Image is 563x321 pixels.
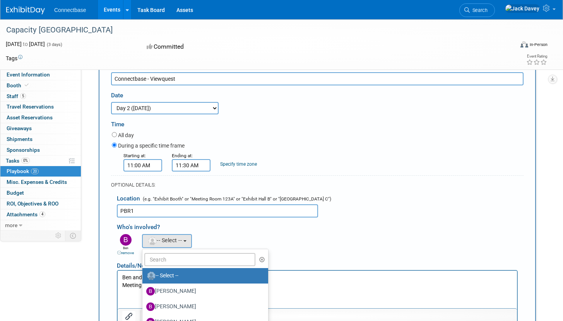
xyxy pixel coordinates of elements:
[6,158,30,164] span: Tasks
[144,40,317,54] div: Committed
[52,231,65,241] td: Personalize Event Tab Strip
[65,231,81,241] td: Toggle Event Tabs
[111,114,524,131] div: Time
[6,54,22,62] td: Tags
[54,7,86,13] span: Connectbase
[0,156,81,166] a: Tasks0%
[20,93,26,99] span: 5
[7,71,50,78] span: Event Information
[0,199,81,209] a: ROI, Objectives & ROO
[505,4,540,13] img: Jack Davey
[470,7,488,13] span: Search
[0,166,81,177] a: Playbook20
[146,270,260,282] label: -- Select --
[147,237,182,243] span: -- Select --
[120,234,132,246] img: B.jpg
[0,188,81,198] a: Budget
[6,7,45,14] img: ExhibitDay
[467,40,548,52] div: Event Format
[0,102,81,112] a: Travel Reservations
[5,222,17,228] span: more
[0,220,81,231] a: more
[123,153,146,158] small: Starting at:
[111,85,276,102] div: Date
[118,131,134,139] label: All day
[7,136,33,142] span: Shipments
[0,209,81,220] a: Attachments4
[459,3,495,17] a: Search
[7,125,32,131] span: Giveaways
[0,177,81,187] a: Misc. Expenses & Credits
[113,246,138,256] div: Ben
[118,271,517,308] iframe: Rich Text Area
[21,158,30,163] span: 0%
[3,23,501,37] div: Capacity [GEOGRAPHIC_DATA]
[220,161,257,167] a: Specify time zone
[0,145,81,155] a: Sponsorships
[31,168,39,174] span: 20
[526,54,547,58] div: Event Rating
[7,147,40,153] span: Sponsorships
[0,112,81,123] a: Asset Reservations
[7,104,54,110] span: Travel Reservations
[39,211,45,217] span: 4
[118,142,185,149] label: During a specific time frame
[117,256,518,270] div: Details/Notes
[142,234,192,248] button: -- Select --
[117,251,134,255] a: remove
[172,153,193,158] small: Ending at:
[25,83,29,87] i: Booth reservation complete
[7,190,24,196] span: Budget
[147,272,156,280] img: Unassigned-User-Icon.png
[0,91,81,102] a: Staff5
[144,253,255,266] input: Search
[46,42,62,47] span: (3 days)
[7,93,26,99] span: Staff
[146,301,260,313] label: [PERSON_NAME]
[141,196,331,202] span: (e.g. "Exhibit Booth" or "Meeting Room 123A" or "Exhibit Hall B" or "[GEOGRAPHIC_DATA] C")
[146,285,260,297] label: [PERSON_NAME]
[7,179,67,185] span: Misc. Expenses & Credits
[0,134,81,144] a: Shipments
[0,80,81,91] a: Booth
[172,159,210,172] input: End Time
[111,182,524,189] div: OPTIONAL DETAILS:
[0,123,81,134] a: Giveaways
[7,211,45,217] span: Attachments
[146,302,155,311] img: B.jpg
[7,200,58,207] span: ROI, Objectives & ROO
[529,42,548,48] div: In-Person
[7,168,39,174] span: Playbook
[6,41,45,47] span: [DATE] [DATE]
[7,82,30,88] span: Booth
[117,219,524,232] div: Who's involved?
[22,41,29,47] span: to
[117,195,140,202] span: Location
[0,70,81,80] a: Event Information
[123,159,162,172] input: Start Time
[7,114,53,121] span: Asset Reservations
[520,41,528,48] img: Format-Inperson.png
[146,287,155,296] img: B.jpg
